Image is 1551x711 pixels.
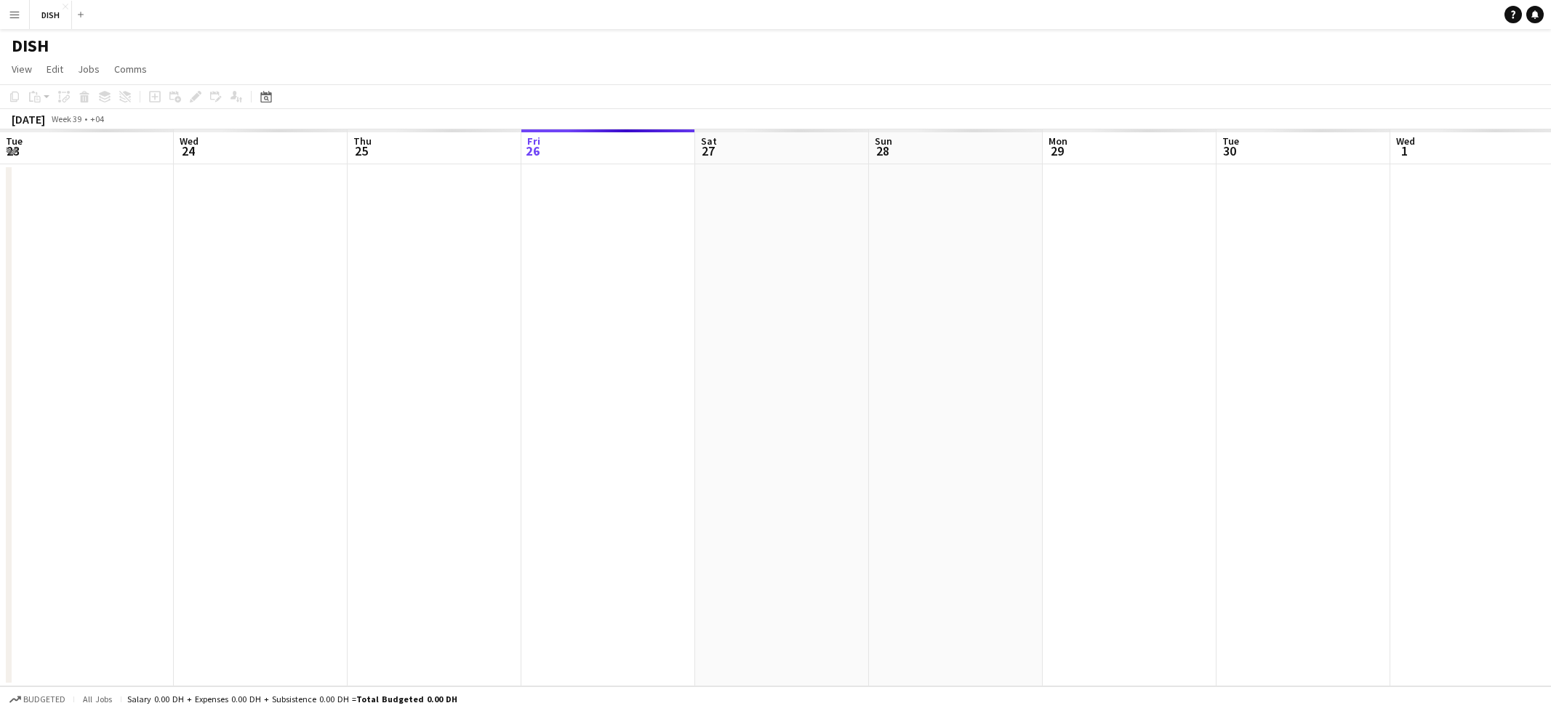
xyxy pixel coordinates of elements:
[12,63,32,76] span: View
[47,63,63,76] span: Edit
[4,142,23,159] span: 23
[78,63,100,76] span: Jobs
[80,694,115,704] span: All jobs
[1394,142,1415,159] span: 1
[6,134,23,148] span: Tue
[177,142,199,159] span: 24
[23,694,65,704] span: Budgeted
[108,60,153,79] a: Comms
[48,113,84,124] span: Week 39
[875,134,892,148] span: Sun
[90,113,104,124] div: +04
[527,134,540,148] span: Fri
[1222,134,1239,148] span: Tue
[356,694,457,704] span: Total Budgeted 0.00 DH
[41,60,69,79] a: Edit
[30,1,72,29] button: DISH
[1396,134,1415,148] span: Wed
[1046,142,1067,159] span: 29
[699,142,717,159] span: 27
[6,60,38,79] a: View
[114,63,147,76] span: Comms
[351,142,372,159] span: 25
[1049,134,1067,148] span: Mon
[127,694,457,704] div: Salary 0.00 DH + Expenses 0.00 DH + Subsistence 0.00 DH =
[1220,142,1239,159] span: 30
[72,60,105,79] a: Jobs
[873,142,892,159] span: 28
[12,112,45,126] div: [DATE]
[353,134,372,148] span: Thu
[701,134,717,148] span: Sat
[525,142,540,159] span: 26
[180,134,199,148] span: Wed
[12,35,49,57] h1: DISH
[7,691,68,707] button: Budgeted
